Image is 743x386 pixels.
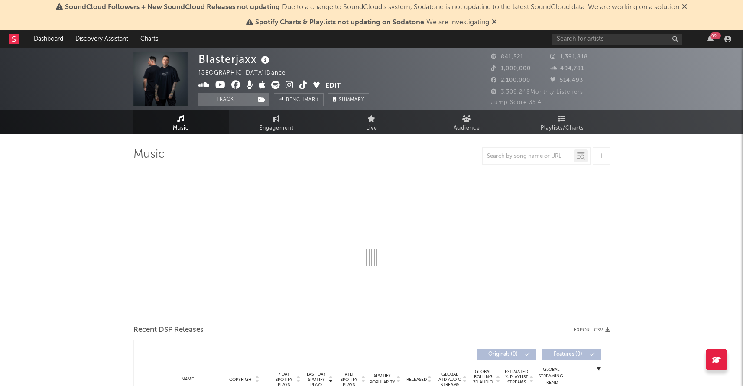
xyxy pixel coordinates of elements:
span: 1,391,818 [550,54,588,60]
span: Engagement [259,123,294,133]
span: Dismiss [492,19,497,26]
a: Discovery Assistant [69,30,134,48]
button: 99+ [707,36,714,42]
input: Search by song name or URL [483,153,574,160]
button: Export CSV [574,328,610,333]
span: 3,309,248 Monthly Listeners [491,89,583,95]
div: 99 + [710,32,721,39]
span: 1,000,000 [491,66,531,71]
span: Recent DSP Releases [133,325,204,335]
span: 2,100,000 [491,78,530,83]
span: Copyright [229,377,254,382]
span: Playlists/Charts [541,123,584,133]
span: Audience [454,123,480,133]
span: Live [366,123,377,133]
a: Audience [419,110,515,134]
span: SoundCloud Followers + New SoundCloud Releases not updating [65,4,280,11]
span: 404,781 [550,66,584,71]
span: Spotify Charts & Playlists not updating on Sodatone [255,19,424,26]
span: Spotify Popularity [370,373,395,386]
span: 514,493 [550,78,583,83]
span: Dismiss [682,4,687,11]
div: Name [160,376,217,383]
a: Dashboard [28,30,69,48]
span: 841,521 [491,54,523,60]
span: Originals ( 0 ) [483,352,523,357]
div: [GEOGRAPHIC_DATA] | Dance [198,68,295,78]
button: Track [198,93,253,106]
span: : Due to a change to SoundCloud's system, Sodatone is not updating to the latest SoundCloud data.... [65,4,679,11]
a: Benchmark [274,93,324,106]
input: Search for artists [552,34,682,45]
a: Charts [134,30,164,48]
button: Summary [328,93,369,106]
span: Jump Score: 35.4 [491,100,542,105]
a: Engagement [229,110,324,134]
button: Originals(0) [477,349,536,360]
span: Features ( 0 ) [548,352,588,357]
span: : We are investigating [255,19,489,26]
button: Features(0) [542,349,601,360]
button: Edit [325,81,341,91]
a: Playlists/Charts [515,110,610,134]
span: Released [406,377,427,382]
span: Benchmark [286,95,319,105]
span: Music [173,123,189,133]
a: Music [133,110,229,134]
div: Blasterjaxx [198,52,272,66]
a: Live [324,110,419,134]
span: Summary [339,97,364,102]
